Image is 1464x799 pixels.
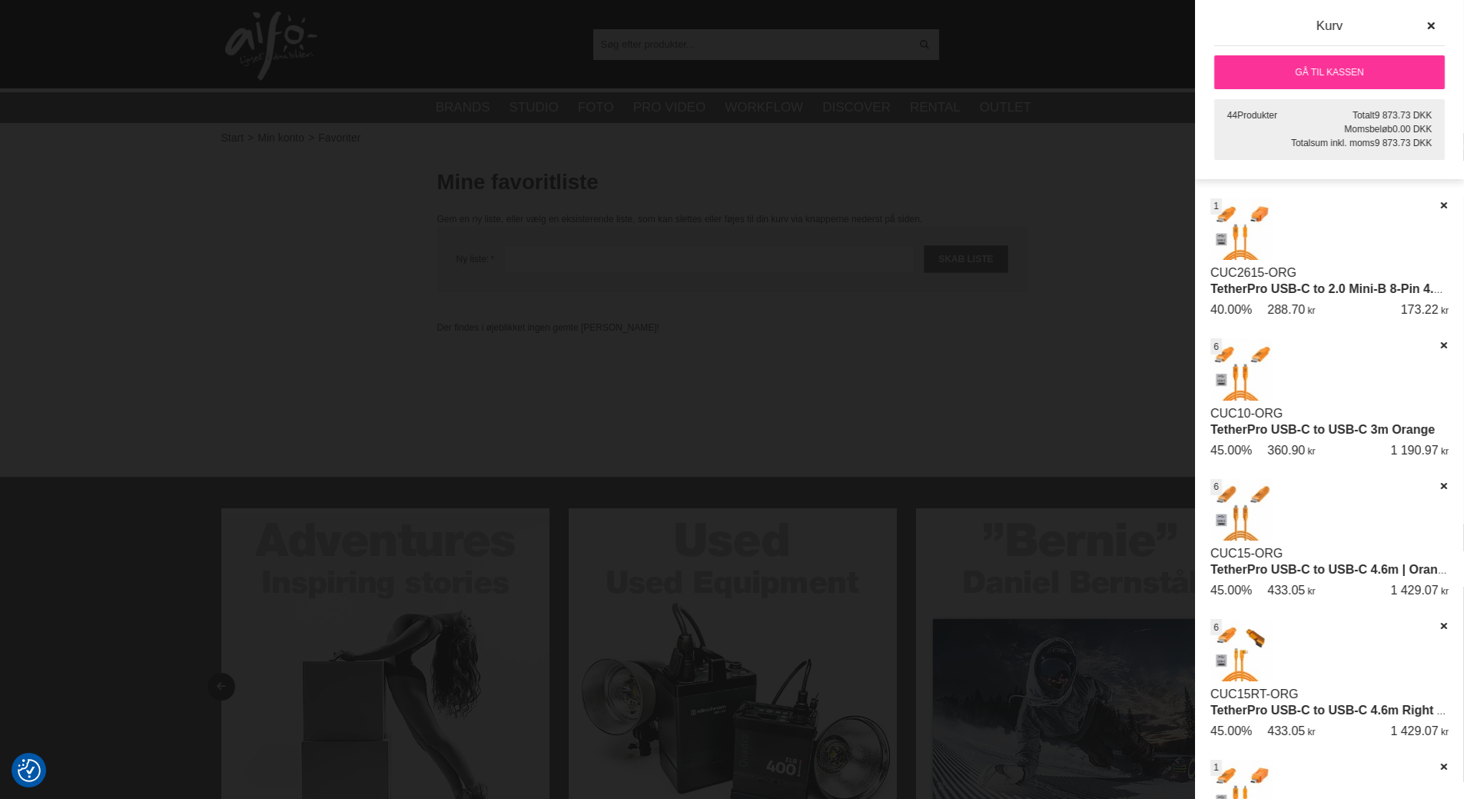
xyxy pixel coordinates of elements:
span: 40.00% [1210,303,1252,316]
span: Momsbeløb [1344,124,1393,135]
span: Kurv [1316,18,1343,33]
a: CUC2615-ORG [1210,266,1296,279]
a: TetherPro USB-C to USB-C 4.6m | Orange [1210,563,1452,576]
img: TetherPro USB-C to 2.0 Mini-B 8-Pin 4.6m Orange [1210,198,1273,261]
a: CUC15-ORG [1210,547,1283,560]
span: 1 [1213,761,1219,774]
img: TetherPro USB-C to USB-C 3m Orange [1210,338,1273,401]
a: CUC10-ORG [1210,407,1283,420]
span: 1 190.97 [1390,444,1438,457]
span: 1 429.07 [1390,584,1438,597]
img: TetherPro USB-C to USB-C 4.6m Right Angle | Orange [1210,619,1273,681]
span: 360.90 [1267,444,1305,457]
span: Produkter [1237,110,1277,121]
span: 433.05 [1267,724,1305,737]
span: 6 [1213,340,1219,354]
span: 1 [1213,199,1219,213]
span: 433.05 [1267,584,1305,597]
span: 6 [1213,480,1219,494]
span: 173.22 [1401,303,1439,316]
span: 44 [1227,110,1237,121]
span: 0.00 DKK [1393,124,1432,135]
span: 1 429.07 [1390,724,1438,737]
img: Revisit consent button [18,759,41,782]
span: Totalt [1353,110,1375,121]
span: 9 873.73 DKK [1375,138,1432,148]
span: Totalsum inkl. moms [1291,138,1375,148]
span: 9 873.73 DKK [1375,110,1432,121]
span: 288.70 [1267,303,1305,316]
button: Samtykkepræferencer [18,757,41,784]
span: 45.00% [1210,584,1252,597]
span: 45.00% [1210,724,1252,737]
img: TetherPro USB-C to USB-C 4.6m | Orange [1210,479,1273,541]
a: Gå til kassen [1214,55,1445,89]
span: 6 [1213,621,1219,634]
a: TetherPro USB-C to USB-C 3m Orange [1210,423,1435,436]
span: 45.00% [1210,444,1252,457]
a: CUC15RT-ORG [1210,687,1298,701]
